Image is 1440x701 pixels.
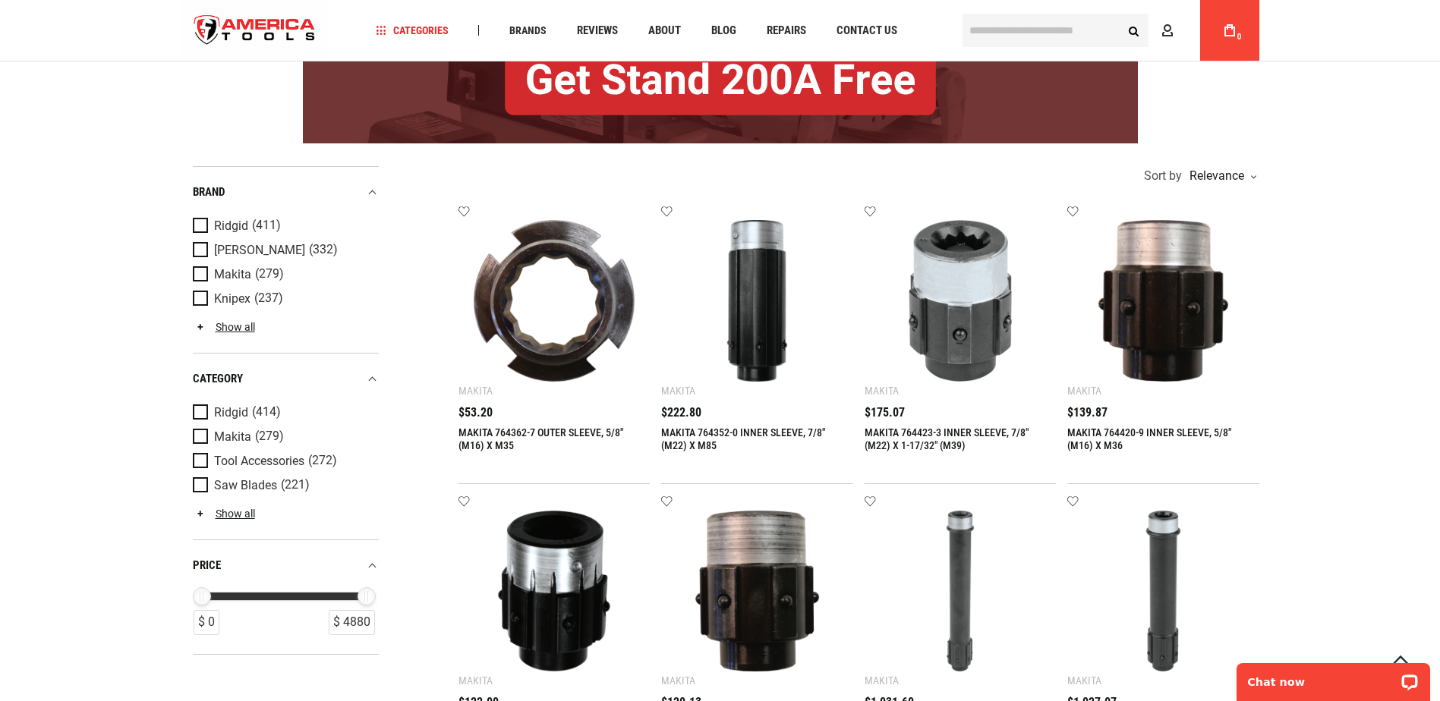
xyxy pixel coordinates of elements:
a: Ridgid (411) [193,218,375,234]
a: Tool Accessories (272) [193,453,375,470]
a: Repairs [760,20,813,41]
span: (414) [252,406,281,419]
div: Makita [661,674,695,687]
span: Ridgid [214,219,248,233]
iframe: LiveChat chat widget [1227,653,1440,701]
span: Contact Us [837,25,897,36]
span: $53.20 [458,407,493,419]
a: Contact Us [830,20,904,41]
a: store logo [181,2,329,59]
img: MAKITA 764423-3 INNER SLEEVE, 7/8 [880,220,1041,382]
span: Makita [214,268,251,281]
a: MAKITA 764423-3 INNER SLEEVE, 7/8" (M22) X 1-17/32" (M39) [865,426,1029,451]
div: $ 0 [194,610,219,635]
span: (221) [281,479,310,492]
img: MAKITA 764420-9 INNER SLEEVE, 5/8 [1082,220,1244,382]
a: Makita (279) [193,266,375,283]
img: MAKITA 764362-7 OUTER SLEEVE, 5/8 [474,220,635,382]
a: Show all [193,321,255,333]
span: Sort by [1144,170,1182,182]
span: About [648,25,681,36]
span: Tool Accessories [214,454,304,468]
span: Ridgid [214,406,248,420]
span: (411) [252,219,281,232]
span: Makita [214,430,251,444]
a: Brands [503,20,553,41]
a: Reviews [570,20,625,41]
a: Blog [704,20,743,41]
img: MAKITA 764405-5 INNER SLEEVE, 7/8 [880,511,1041,672]
a: MAKITA 764352-0 INNER SLEEVE, 7/8" (M22) X M85 [661,426,825,451]
span: $222.80 [661,407,701,419]
div: Makita [661,385,695,397]
a: MAKITA 764420-9 INNER SLEEVE, 5/8" (M16) X M36 [1067,426,1231,451]
span: Repairs [767,25,806,36]
a: Categories [369,20,455,41]
img: MAKITA 764418-6 INNER SLEEVE, 7/8 [474,511,635,672]
span: 0 [1237,33,1242,41]
span: Reviews [577,25,618,36]
a: MAKITA 764362-7 OUTER SLEEVE, 5/8" (M16) X M35 [458,426,623,451]
span: $139.87 [1067,407,1108,419]
div: Brand [193,182,379,203]
img: America Tools [181,2,329,59]
span: (332) [309,244,338,256]
span: $175.07 [865,407,905,419]
img: MAKITA 764352-0 INNER SLEEVE, 7/8 [676,220,838,382]
div: price [193,555,379,576]
span: (237) [254,292,283,305]
a: Show all [193,508,255,520]
div: category [193,369,379,389]
div: Relevance [1186,170,1256,182]
a: [PERSON_NAME] (332) [193,242,375,259]
div: Makita [1067,385,1101,397]
span: Categories [376,25,449,36]
a: Makita (279) [193,429,375,445]
div: Product Filters [193,166,379,655]
span: Saw Blades [214,479,277,492]
img: MAKITA 764419-4 INNER SLEEVE, 3/4 [676,511,838,672]
span: Blog [711,25,736,36]
div: Makita [1067,674,1101,687]
button: Search [1120,16,1149,45]
span: (272) [308,454,337,467]
span: Brands [509,25,547,36]
span: (279) [255,268,284,281]
div: Makita [458,674,493,687]
a: About [641,20,688,41]
div: Makita [865,385,899,397]
div: Makita [458,385,493,397]
span: (279) [255,430,284,443]
span: Knipex [214,292,251,306]
a: Ridgid (414) [193,404,375,421]
div: Makita [865,674,899,687]
div: $ 4880 [329,610,375,635]
span: [PERSON_NAME] [214,244,305,257]
a: Knipex (237) [193,291,375,307]
img: MAKITA 764355-4 INNER SLEEVE, 3/4 [1082,511,1244,672]
a: Saw Blades (221) [193,477,375,494]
